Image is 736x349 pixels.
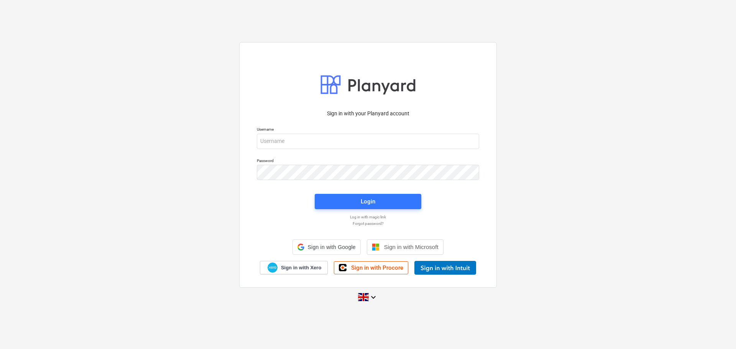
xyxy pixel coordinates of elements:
[292,239,360,255] div: Sign in with Google
[369,293,378,302] i: keyboard_arrow_down
[257,110,479,118] p: Sign in with your Planyard account
[260,261,328,274] a: Sign in with Xero
[315,194,421,209] button: Login
[253,221,483,226] a: Forgot password?
[384,244,439,250] span: Sign in with Microsoft
[307,244,355,250] span: Sign in with Google
[257,127,479,133] p: Username
[281,264,321,271] span: Sign in with Xero
[257,158,479,165] p: Password
[268,262,278,273] img: Xero logo
[334,261,408,274] a: Sign in with Procore
[257,134,479,149] input: Username
[351,264,403,271] span: Sign in with Procore
[361,197,375,206] div: Login
[253,215,483,220] a: Log in with magic link
[372,243,379,251] img: Microsoft logo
